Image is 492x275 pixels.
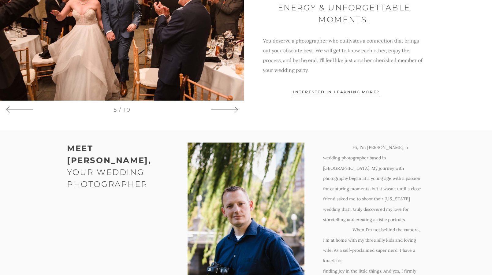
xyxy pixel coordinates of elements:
a: interested in learning more? [293,85,380,102]
span: your wedding photographer [67,167,147,189]
span: interested in learning more? [293,89,380,97]
span: Hi, I'm [PERSON_NAME], a wedding photographer based in [GEOGRAPHIC_DATA]. My journey with photogr... [323,145,422,202]
span: You deserve a photographer who cultivates a connection that brings out your absolute best. We wil... [263,38,423,73]
span: wedding that I truly discovered my love for storytelling and creating artistic portraits. [323,206,410,222]
span: When I'm not behind the camera, I'm at home with my three silly kids and loving wife. As a self-p... [323,227,421,263]
strong: meet [PERSON_NAME], [67,143,151,165]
